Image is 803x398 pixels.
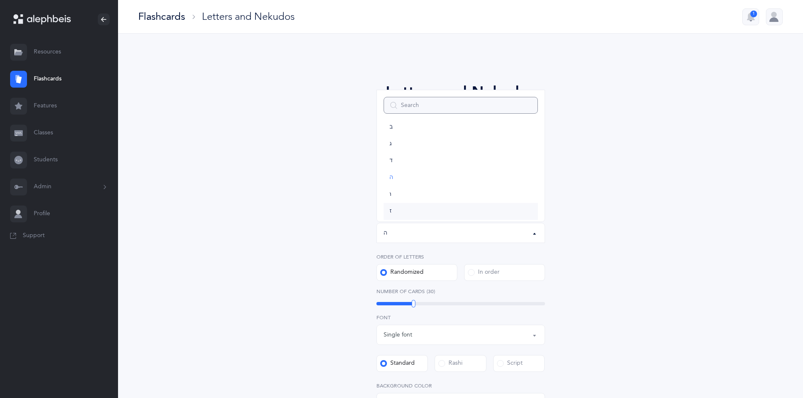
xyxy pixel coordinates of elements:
div: Choose your Flashcards options [353,110,569,119]
div: ה [384,229,387,238]
button: 1 [742,8,759,25]
label: Font [376,314,545,321]
div: Rashi [438,359,462,368]
input: Search [384,97,538,114]
span: ד [389,157,392,165]
button: Single font [376,325,545,345]
span: ב [389,123,393,131]
div: Randomized [380,268,424,277]
div: In order [468,268,500,277]
div: 1 [750,11,757,17]
span: ז [389,208,392,215]
label: Background color [376,382,545,390]
span: ג [389,140,392,148]
span: ו [389,191,391,198]
button: ה [376,223,545,243]
div: Standard [380,359,415,368]
div: Letters and Nekudos [353,81,569,104]
span: Support [23,232,45,240]
div: Flashcards [138,10,185,24]
div: Script [497,359,523,368]
iframe: Drift Widget Chat Controller [761,356,793,388]
label: Number of Cards (30) [376,288,545,295]
div: Letters and Nekudos [202,10,295,24]
span: ה [389,174,393,182]
div: Single font [384,331,412,339]
label: Order of letters [376,253,545,261]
